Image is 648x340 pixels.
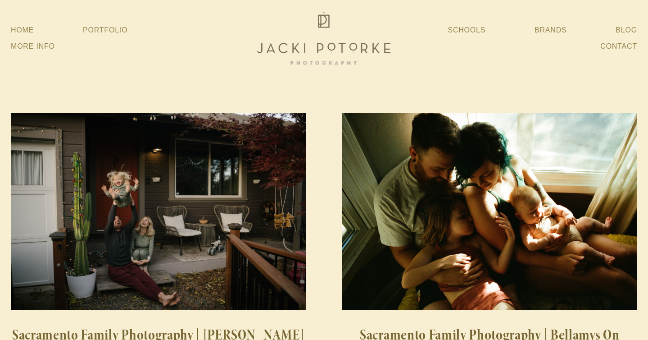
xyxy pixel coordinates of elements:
[11,38,55,55] a: More Info
[535,22,566,38] a: Brands
[448,22,485,38] a: Schools
[600,38,637,55] a: Contact
[252,9,396,67] img: Jacki Potorke Sacramento Family Photographer
[341,113,638,310] img: Sacramento Family Photography | Bellamys on 35mm Film
[11,22,34,38] a: Home
[11,113,306,310] img: Sacramento Family Photography | Miller Family
[616,22,637,38] a: Blog
[83,26,127,34] a: Portfolio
